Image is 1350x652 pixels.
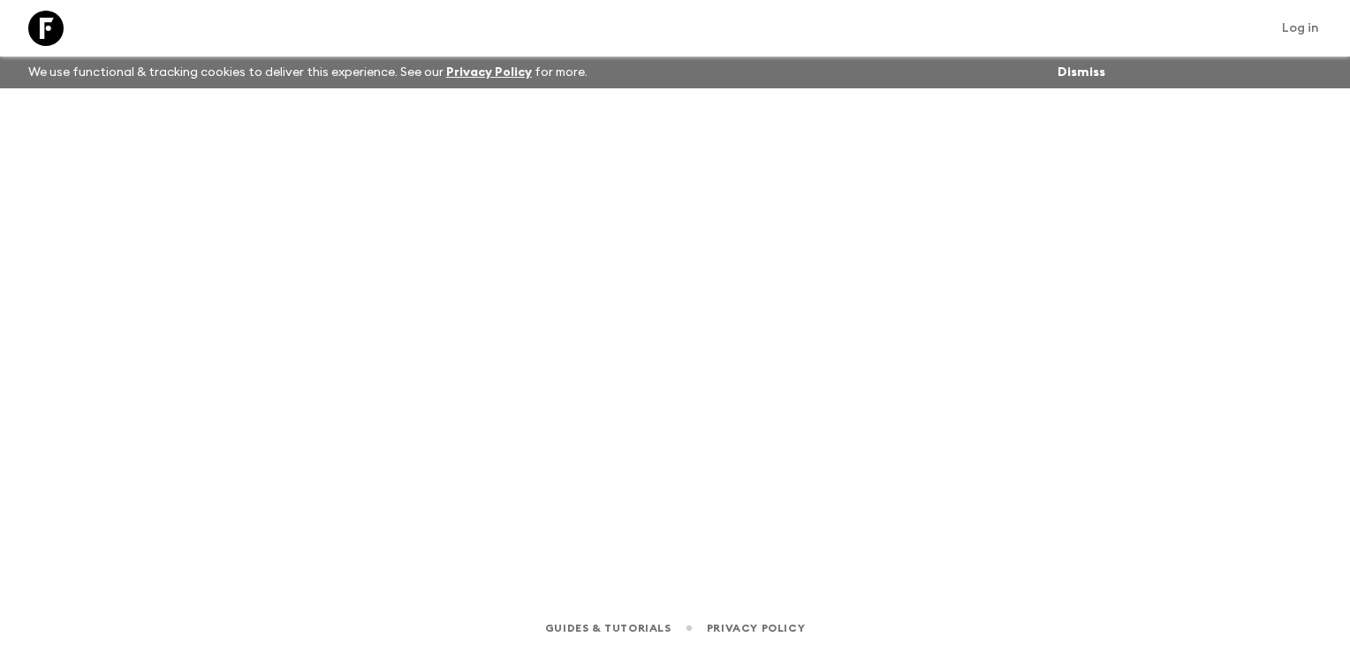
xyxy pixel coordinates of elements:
[707,618,805,638] a: Privacy Policy
[1053,60,1110,85] button: Dismiss
[545,618,671,638] a: Guides & Tutorials
[21,57,595,88] p: We use functional & tracking cookies to deliver this experience. See our for more.
[1272,16,1329,41] a: Log in
[446,66,532,79] a: Privacy Policy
